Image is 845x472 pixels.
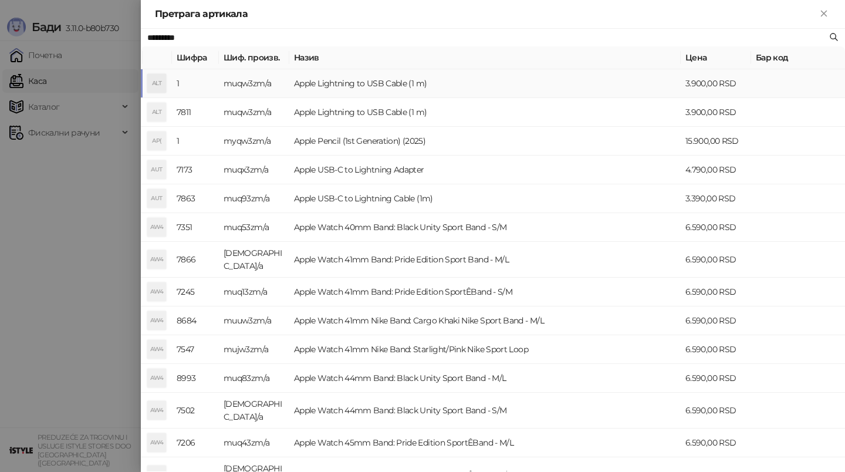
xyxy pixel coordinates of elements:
td: 6.590,00 RSD [681,364,751,393]
th: Цена [681,46,751,69]
td: muq13zm/a [219,278,289,306]
td: Apple Watch 44mm Band: Black Unity Sport Band - M/L [289,364,681,393]
td: Apple Watch 41mm Nike Band: Starlight/Pink Nike Sport Loop [289,335,681,364]
td: 4.790,00 RSD [681,156,751,184]
td: muq83zm/a [219,364,289,393]
td: 7863 [172,184,219,213]
div: AW4 [147,218,166,237]
th: Бар код [751,46,845,69]
td: muqw3zm/a [219,69,289,98]
td: muqw3zm/a [219,98,289,127]
td: 7245 [172,278,219,306]
td: Apple Watch 41mm Band: Pride Edition SportÊBand - S/M [289,278,681,306]
td: 7173 [172,156,219,184]
td: 7351 [172,213,219,242]
div: AW4 [147,401,166,420]
div: AUT [147,160,166,179]
td: 6.590,00 RSD [681,429,751,457]
td: muq53zm/a [219,213,289,242]
td: 7866 [172,242,219,278]
div: AW4 [147,311,166,330]
td: 6.590,00 RSD [681,242,751,278]
div: AW4 [147,433,166,452]
td: 7811 [172,98,219,127]
td: 3.900,00 RSD [681,69,751,98]
td: 6.590,00 RSD [681,393,751,429]
td: myqw3zm/a [219,127,289,156]
div: ALT [147,103,166,122]
div: AP( [147,132,166,150]
td: [DEMOGRAPHIC_DATA]/a [219,393,289,429]
div: ALT [147,74,166,93]
td: Apple USB-C to Lightning Cable (1m) [289,184,681,213]
td: muq43zm/a [219,429,289,457]
td: Apple Watch 41mm Nike Band: Cargo Khaki Nike Sport Band - M/L [289,306,681,335]
td: 7547 [172,335,219,364]
td: 6.590,00 RSD [681,335,751,364]
td: muq93zm/a [219,184,289,213]
td: 1 [172,127,219,156]
th: Шиф. произв. [219,46,289,69]
th: Шифра [172,46,219,69]
div: AW4 [147,250,166,269]
td: muqx3zm/a [219,156,289,184]
td: Apple Watch 40mm Band: Black Unity Sport Band - S/M [289,213,681,242]
td: Apple USB-C to Lightning Adapter [289,156,681,184]
button: Close [817,7,831,21]
td: 6.590,00 RSD [681,278,751,306]
div: AW4 [147,369,166,387]
td: muuw3zm/a [219,306,289,335]
td: Apple Lightning to USB Cable (1 m) [289,98,681,127]
td: 7502 [172,393,219,429]
td: 15.900,00 RSD [681,127,751,156]
td: Apple Lightning to USB Cable (1 m) [289,69,681,98]
td: 3.900,00 RSD [681,98,751,127]
td: 3.390,00 RSD [681,184,751,213]
td: 6.590,00 RSD [681,306,751,335]
div: AW4 [147,282,166,301]
div: Претрага артикала [155,7,817,21]
td: Apple Watch 41mm Band: Pride Edition Sport Band - M/L [289,242,681,278]
td: 1 [172,69,219,98]
td: mujw3zm/a [219,335,289,364]
td: Apple Watch 44mm Band: Black Unity Sport Band - S/M [289,393,681,429]
div: AW4 [147,340,166,359]
td: 8993 [172,364,219,393]
td: 7206 [172,429,219,457]
td: Apple Pencil (1st Generation) (2025) [289,127,681,156]
th: Назив [289,46,681,69]
td: [DEMOGRAPHIC_DATA]/a [219,242,289,278]
td: Apple Watch 45mm Band: Pride Edition SportÊBand - M/L [289,429,681,457]
div: AUT [147,189,166,208]
td: 8684 [172,306,219,335]
td: 6.590,00 RSD [681,213,751,242]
